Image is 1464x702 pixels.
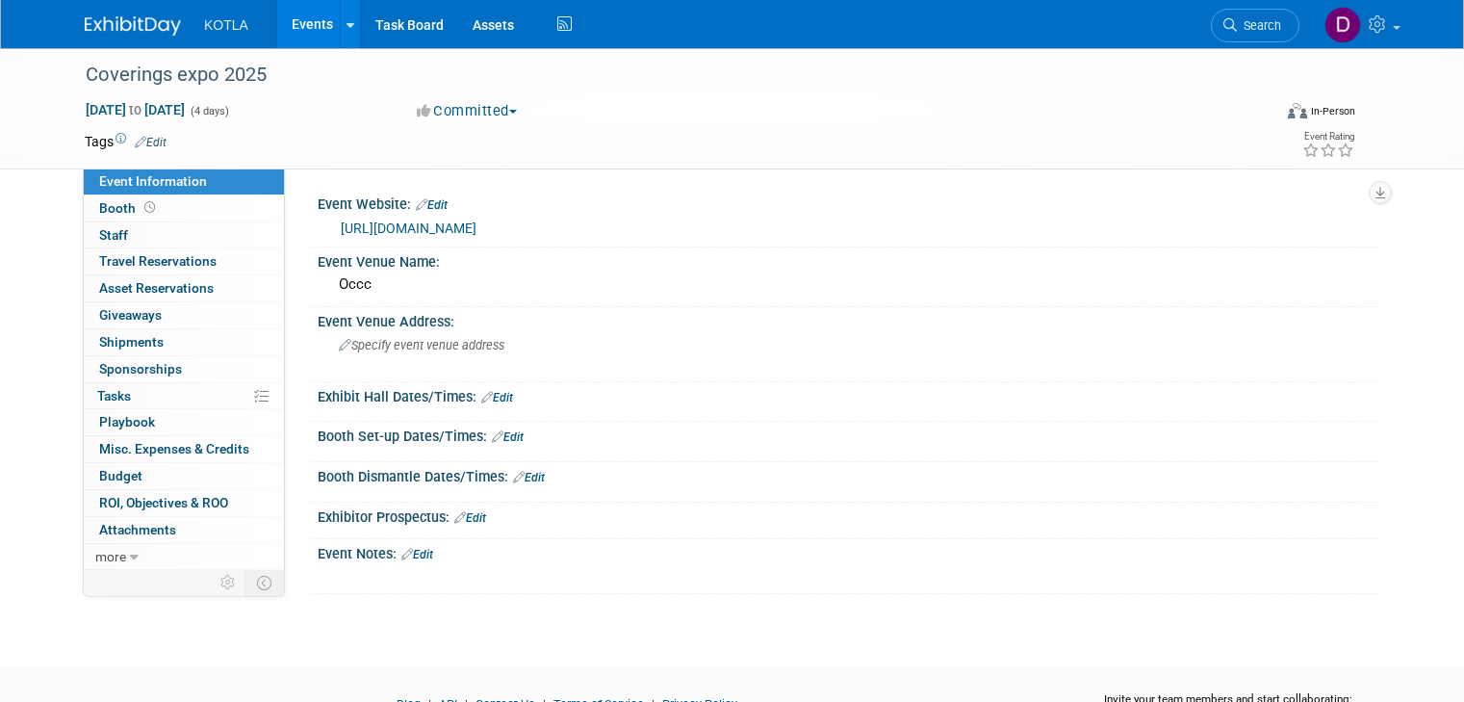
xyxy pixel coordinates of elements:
div: Event Notes: [318,539,1379,564]
div: Booth Dismantle Dates/Times: [318,462,1379,487]
a: Playbook [84,409,284,435]
a: Edit [135,136,167,149]
span: Search [1237,18,1281,33]
div: In-Person [1310,104,1355,118]
div: Coverings expo 2025 [79,58,1247,92]
span: Sponsorships [99,361,182,377]
a: Budget [84,463,284,489]
a: Search [1211,9,1299,42]
div: Event Website: [318,190,1379,215]
button: Committed [410,101,525,121]
a: Edit [454,511,486,525]
div: Event Venue Name: [318,247,1379,272]
span: to [126,102,144,117]
a: Misc. Expenses & Credits [84,436,284,462]
a: Tasks [84,383,284,409]
span: (4 days) [189,105,229,117]
span: Playbook [99,414,155,429]
a: Asset Reservations [84,275,284,301]
span: [DATE] [DATE] [85,101,186,118]
a: Travel Reservations [84,248,284,274]
img: Daniel dong Lee [1324,7,1361,43]
span: Staff [99,227,128,243]
span: Giveaways [99,307,162,323]
a: Staff [84,222,284,248]
span: Specify event venue address [339,338,504,352]
td: Tags [85,132,167,151]
a: more [84,544,284,570]
span: Travel Reservations [99,253,217,269]
a: Shipments [84,329,284,355]
a: Giveaways [84,302,284,328]
span: Tasks [97,388,131,403]
span: Shipments [99,334,164,350]
a: [URL][DOMAIN_NAME] [341,221,476,236]
span: Booth not reserved yet [141,200,159,215]
a: ROI, Objectives & ROO [84,490,284,516]
img: Format-Inperson.png [1288,103,1307,118]
div: Event Rating [1302,132,1354,142]
a: Edit [492,430,524,444]
span: Misc. Expenses & Credits [99,441,249,456]
span: Asset Reservations [99,280,214,296]
div: Occc [332,270,1365,299]
span: Attachments [99,522,176,537]
img: ExhibitDay [85,16,181,36]
div: Exhibitor Prospectus: [318,503,1379,528]
a: Edit [401,548,433,561]
div: Event Format [1168,100,1355,129]
span: more [95,549,126,564]
a: Edit [513,471,545,484]
span: KOTLA [204,17,248,33]
div: Booth Set-up Dates/Times: [318,422,1379,447]
a: Event Information [84,169,284,195]
a: Sponsorships [84,356,284,382]
span: Budget [99,468,142,483]
td: Toggle Event Tabs [245,570,285,595]
a: Booth [84,195,284,221]
span: Event Information [99,173,207,189]
div: Exhibit Hall Dates/Times: [318,382,1379,407]
a: Edit [481,391,513,404]
td: Personalize Event Tab Strip [212,570,245,595]
div: Event Venue Address: [318,307,1379,331]
span: Booth [99,200,159,216]
a: Edit [416,198,448,212]
a: Attachments [84,517,284,543]
span: ROI, Objectives & ROO [99,495,228,510]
